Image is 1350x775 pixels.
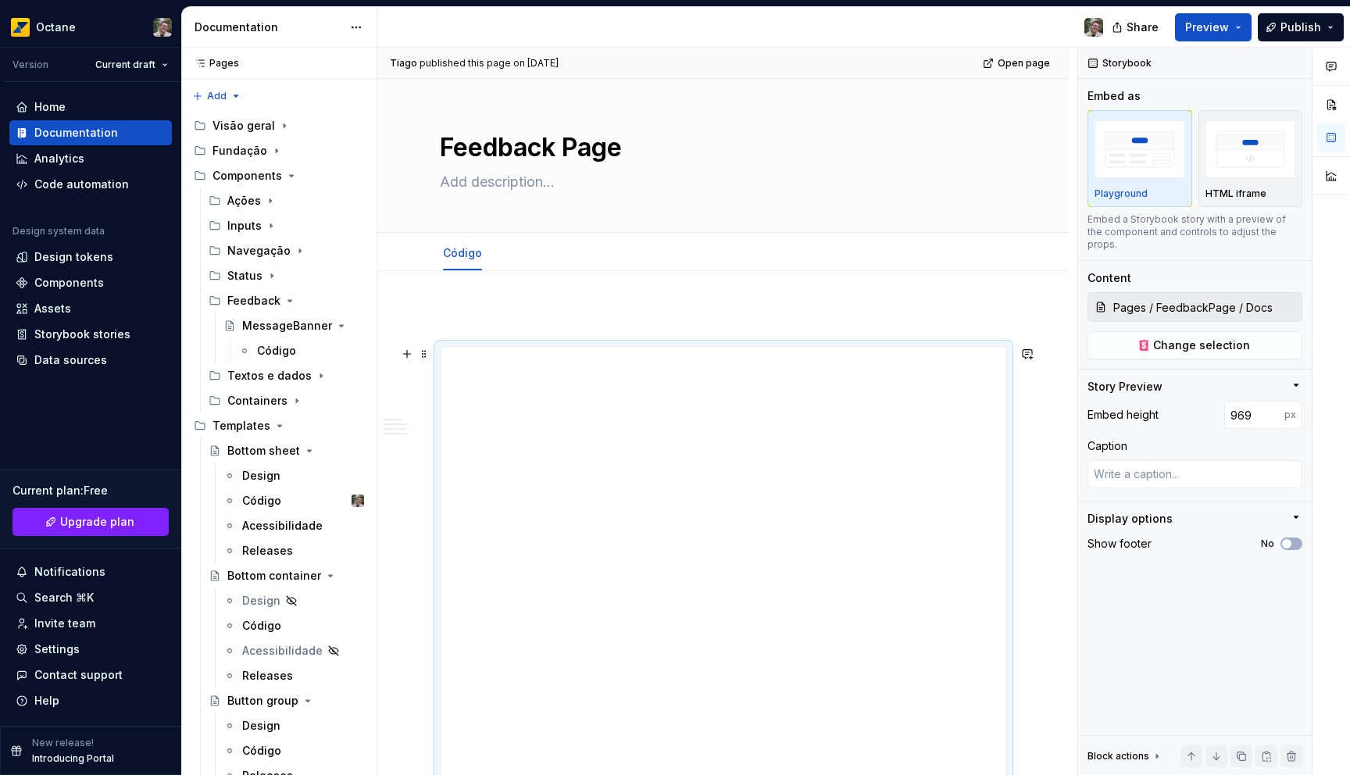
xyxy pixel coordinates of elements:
p: Playground [1095,187,1148,200]
div: Design system data [12,225,105,237]
div: Search ⌘K [34,590,94,605]
div: Assets [34,301,71,316]
div: Feedback [227,293,280,309]
div: Version [12,59,48,71]
img: Tiago [352,495,364,507]
div: Caption [1087,438,1127,454]
button: Contact support [9,662,172,687]
a: Settings [9,637,172,662]
div: Components [34,275,104,291]
div: Design [242,468,280,484]
div: Design tokens [34,249,113,265]
button: Story Preview [1087,379,1302,395]
div: Ações [202,188,370,213]
a: Design [217,588,370,613]
div: Status [202,263,370,288]
div: published this page on [DATE] [420,57,559,70]
button: Add [187,85,246,107]
a: Bottom container [202,563,370,588]
a: Components [9,270,172,295]
div: Data sources [34,352,107,368]
a: Analytics [9,146,172,171]
div: Embed a Storybook story with a preview of the component and controls to adjust the props. [1087,213,1302,251]
div: Visão geral [187,113,370,138]
a: Código [217,738,370,763]
div: Código [437,236,488,269]
div: Contact support [34,667,123,683]
div: Releases [242,543,293,559]
div: Embed as [1087,88,1141,104]
img: Tiago [1084,18,1103,37]
div: Fundação [212,143,267,159]
div: Código [242,493,281,509]
div: MessageBanner [242,318,332,334]
img: e8093afa-4b23-4413-bf51-00cde92dbd3f.png [11,18,30,37]
div: Content [1087,270,1131,286]
a: Releases [217,663,370,688]
div: Acessibilidade [242,518,323,534]
button: placeholderPlayground [1087,110,1192,207]
span: Open page [998,57,1050,70]
a: Design [217,463,370,488]
button: Change selection [1087,331,1302,359]
div: Storybook stories [34,327,130,342]
a: Storybook stories [9,322,172,347]
div: Octane [36,20,76,35]
a: Design tokens [9,245,172,270]
div: Acessibilidade [242,643,323,659]
img: Tiago [153,18,172,37]
div: Documentation [195,20,342,35]
p: Introducing Portal [32,752,114,765]
a: Documentation [9,120,172,145]
button: placeholderHTML iframe [1198,110,1303,207]
textarea: Feedback Page [437,129,1004,166]
div: Components [187,163,370,188]
div: Templates [212,418,270,434]
span: Preview [1185,20,1229,35]
a: CódigoTiago [217,488,370,513]
div: Status [227,268,262,284]
p: HTML iframe [1205,187,1266,200]
img: placeholder [1205,120,1296,177]
div: Textos e dados [227,368,312,384]
div: Código [242,618,281,634]
a: Invite team [9,611,172,636]
button: Share [1104,13,1169,41]
span: Current draft [95,59,155,71]
div: Templates [187,413,370,438]
button: Current draft [88,54,175,76]
div: Navegação [202,238,370,263]
input: Auto [1224,401,1284,429]
button: Help [9,688,172,713]
span: Add [207,90,227,102]
div: Display options [1087,511,1173,527]
a: Código [232,338,370,363]
div: Home [34,99,66,115]
div: Embed height [1087,407,1159,423]
div: Documentation [34,125,118,141]
div: Navegação [227,243,291,259]
a: Código [443,246,482,259]
div: Inputs [202,213,370,238]
a: Code automation [9,172,172,197]
a: Acessibilidade [217,513,370,538]
div: Visão geral [212,118,275,134]
div: Código [257,343,296,359]
div: Fundação [187,138,370,163]
div: Containers [227,393,287,409]
a: Button group [202,688,370,713]
div: Settings [34,641,80,657]
a: Acessibilidade [217,638,370,663]
div: Story Preview [1087,379,1162,395]
a: MessageBanner [217,313,370,338]
div: Code automation [34,177,129,192]
span: Upgrade plan [60,514,134,530]
div: Notifications [34,564,105,580]
span: Publish [1280,20,1321,35]
div: Components [212,168,282,184]
div: Bottom sheet [227,443,300,459]
div: Textos e dados [202,363,370,388]
a: Releases [217,538,370,563]
div: Design [242,718,280,734]
label: No [1261,537,1274,550]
